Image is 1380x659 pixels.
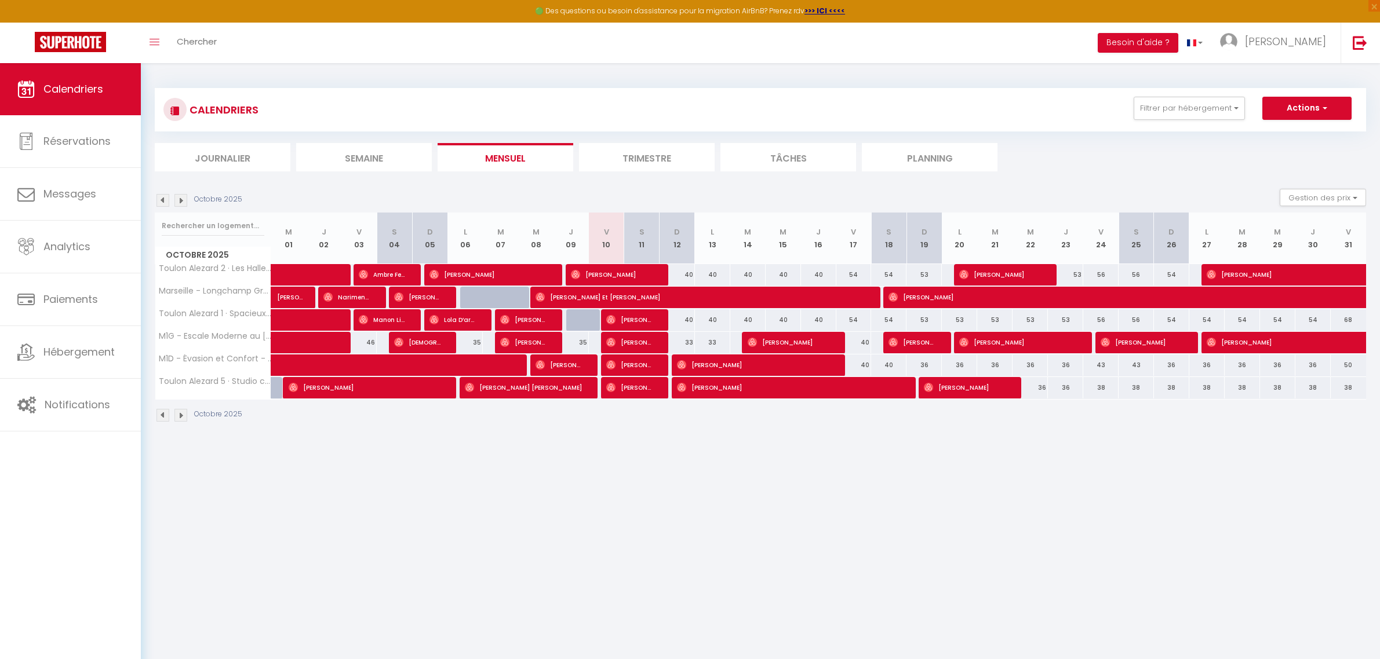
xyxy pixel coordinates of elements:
[157,287,273,295] span: Marseille - Longchamp Grand T2 Haut de gamme
[429,309,476,331] span: Lola D’arco
[748,331,830,353] span: [PERSON_NAME]
[1295,354,1331,376] div: 36
[35,32,106,52] img: Super Booking
[766,213,801,264] th: 15
[168,23,225,63] a: Chercher
[1013,213,1048,264] th: 22
[1048,354,1083,376] div: 36
[155,143,290,171] li: Journalier
[1260,213,1295,264] th: 29
[1154,377,1189,398] div: 38
[711,226,714,237] abbr: L
[1119,354,1154,376] div: 43
[1048,309,1083,331] div: 53
[801,264,836,285] div: 40
[1189,309,1225,331] div: 54
[427,226,433,237] abbr: D
[1262,97,1352,120] button: Actions
[392,226,397,237] abbr: S
[660,264,695,285] div: 40
[695,213,730,264] th: 13
[43,239,90,254] span: Analytics
[155,247,271,263] span: Octobre 2025
[1083,309,1119,331] div: 56
[1225,309,1260,331] div: 54
[157,309,273,318] span: Toulon Alezard 1 · Spacieux T2 central près des Halles et du Port
[1189,354,1225,376] div: 36
[1245,34,1326,49] span: [PERSON_NAME]
[836,213,872,264] th: 17
[871,354,906,376] div: 40
[1098,226,1104,237] abbr: V
[924,376,1006,398] span: [PERSON_NAME]
[942,213,977,264] th: 20
[533,226,540,237] abbr: M
[1225,377,1260,398] div: 38
[871,213,906,264] th: 18
[306,213,341,264] th: 02
[429,263,547,285] span: [PERSON_NAME]
[447,332,483,353] div: 35
[536,354,582,376] span: [PERSON_NAME]
[1260,377,1295,398] div: 38
[906,309,942,331] div: 53
[804,6,845,16] a: >>> ICI <<<<
[1295,309,1331,331] div: 54
[1346,226,1351,237] abbr: V
[906,264,942,285] div: 53
[157,264,273,273] span: Toulon Alezard 2 · Les Halles & Le port - Grand T2 haut de gamme
[1027,226,1034,237] abbr: M
[341,213,377,264] th: 03
[289,376,442,398] span: [PERSON_NAME]
[1101,331,1183,353] span: [PERSON_NAME]
[744,226,751,237] abbr: M
[624,213,660,264] th: 11
[1295,213,1331,264] th: 30
[639,226,645,237] abbr: S
[1211,23,1341,63] a: ... [PERSON_NAME]
[604,226,609,237] abbr: V
[1331,377,1366,398] div: 38
[187,97,258,123] h3: CALENDRIERS
[1274,226,1281,237] abbr: M
[606,376,653,398] span: [PERSON_NAME]
[816,226,821,237] abbr: J
[766,309,801,331] div: 40
[1207,263,1367,285] span: [PERSON_NAME]
[1225,354,1260,376] div: 36
[766,264,801,285] div: 40
[836,354,872,376] div: 40
[194,409,242,420] p: Octobre 2025
[271,287,307,309] a: [PERSON_NAME]
[1154,213,1189,264] th: 26
[674,226,680,237] abbr: D
[836,309,872,331] div: 54
[695,264,730,285] div: 40
[780,226,787,237] abbr: M
[1098,33,1178,53] button: Besoin d'aide ?
[1189,213,1225,264] th: 27
[341,332,377,353] div: 46
[1064,226,1068,237] abbr: J
[862,143,997,171] li: Planning
[1013,354,1048,376] div: 36
[464,226,467,237] abbr: L
[942,309,977,331] div: 53
[942,354,977,376] div: 36
[43,82,103,96] span: Calendriers
[465,376,582,398] span: [PERSON_NAME] [PERSON_NAME]
[518,213,554,264] th: 08
[322,226,326,237] abbr: J
[1083,264,1119,285] div: 56
[606,331,653,353] span: [PERSON_NAME]
[1168,226,1174,237] abbr: D
[579,143,715,171] li: Trimestre
[500,309,547,331] span: [PERSON_NAME] De Saint [PERSON_NAME]
[1189,377,1225,398] div: 38
[1205,226,1208,237] abbr: L
[836,264,872,285] div: 54
[162,215,264,236] input: Rechercher un logement...
[1134,97,1245,120] button: Filtrer par hébergement
[500,331,547,353] span: [PERSON_NAME]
